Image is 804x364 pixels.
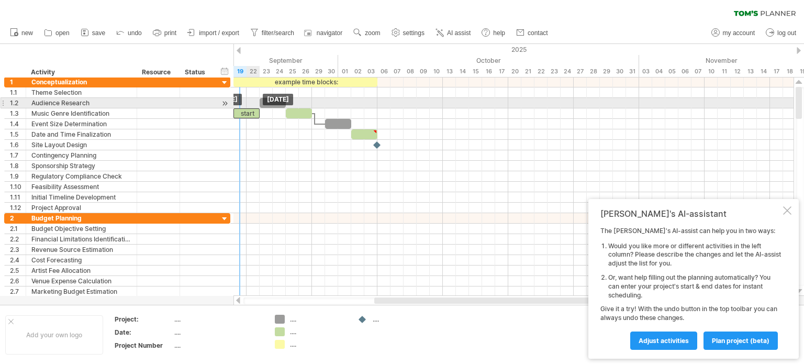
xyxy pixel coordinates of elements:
[338,55,639,66] div: October 2025
[7,26,36,40] a: new
[783,66,796,77] div: Tuesday, 18 November 2025
[164,29,176,37] span: print
[705,66,718,77] div: Monday, 10 November 2025
[128,29,142,37] span: undo
[495,66,508,77] div: Friday, 17 October 2025
[600,227,781,349] div: The [PERSON_NAME]'s AI-assist can help you in two ways: Give it a try! With the undo button in th...
[5,315,103,355] div: Add your own logo
[220,98,230,109] div: scroll to activity
[678,66,691,77] div: Thursday, 6 November 2025
[731,66,744,77] div: Wednesday, 12 November 2025
[703,332,778,350] a: plan project (beta)
[92,29,105,37] span: save
[513,26,551,40] a: contact
[78,26,108,40] a: save
[10,276,26,286] div: 2.6
[31,67,131,78] div: Activity
[10,203,26,213] div: 1.12
[630,332,697,350] a: Adjust activities
[613,66,626,77] div: Thursday, 30 October 2025
[10,286,26,296] div: 2.7
[41,26,73,40] a: open
[31,266,131,275] div: Artist Fee Allocation
[10,255,26,265] div: 2.4
[317,29,342,37] span: navigator
[652,66,665,77] div: Tuesday, 4 November 2025
[10,192,26,202] div: 1.11
[31,150,131,160] div: Contingency Planning
[174,341,262,350] div: ....
[21,29,33,37] span: new
[174,328,262,337] div: ....
[377,66,390,77] div: Monday, 6 October 2025
[365,29,380,37] span: zoom
[31,171,131,181] div: Regulatory Compliance Check
[10,108,26,118] div: 1.3
[482,66,495,77] div: Thursday, 16 October 2025
[10,77,26,87] div: 1
[31,129,131,139] div: Date and Time Finalization
[351,26,383,40] a: zoom
[31,245,131,255] div: Revenue Source Estimation
[199,29,239,37] span: import / export
[709,26,758,40] a: my account
[115,341,172,350] div: Project Number
[718,66,731,77] div: Tuesday, 11 November 2025
[447,29,471,37] span: AI assist
[469,66,482,77] div: Wednesday, 15 October 2025
[456,66,469,77] div: Tuesday, 14 October 2025
[312,66,325,77] div: Monday, 29 September 2025
[10,213,26,223] div: 2
[290,327,347,336] div: ....
[10,224,26,234] div: 2.1
[31,286,131,296] div: Marketing Budget Estimation
[31,87,131,97] div: Theme Selection
[290,315,347,324] div: ....
[114,26,145,40] a: undo
[403,29,425,37] span: settings
[521,66,534,77] div: Tuesday, 21 October 2025
[757,66,770,77] div: Friday, 14 November 2025
[10,266,26,275] div: 2.5
[31,161,131,171] div: Sponsorship Strategy
[233,77,377,87] div: example time blocks:
[744,66,757,77] div: Thursday, 13 November 2025
[55,29,70,37] span: open
[10,161,26,171] div: 1.8
[351,66,364,77] div: Thursday, 2 October 2025
[626,66,639,77] div: Friday, 31 October 2025
[10,234,26,244] div: 2.2
[31,203,131,213] div: Project Approval
[417,66,430,77] div: Thursday, 9 October 2025
[31,192,131,202] div: Initial Timeline Development
[338,66,351,77] div: Wednesday, 1 October 2025
[273,66,286,77] div: Wednesday, 24 September 2025
[10,182,26,192] div: 1.10
[31,224,131,234] div: Budget Objective Setting
[508,66,521,77] div: Monday, 20 October 2025
[260,66,273,77] div: Tuesday, 23 September 2025
[174,315,262,324] div: ....
[115,315,172,324] div: Project:
[665,66,678,77] div: Wednesday, 5 November 2025
[31,108,131,118] div: Music Genre Identification
[373,315,430,324] div: ....
[10,171,26,181] div: 1.9
[142,67,174,78] div: Resource
[31,234,131,244] div: Financial Limitations Identification
[364,66,377,77] div: Friday, 3 October 2025
[286,66,299,77] div: Thursday, 25 September 2025
[31,182,131,192] div: Feasibility Assessment
[548,66,561,77] div: Thursday, 23 October 2025
[290,340,347,349] div: ....
[600,208,781,219] div: [PERSON_NAME]'s AI-assistant
[777,29,796,37] span: log out
[303,26,345,40] a: navigator
[608,273,781,300] li: Or, want help filling out the planning automatically? You can enter your project's start & end da...
[493,29,505,37] span: help
[31,98,131,108] div: Audience Research
[770,66,783,77] div: Monday, 17 November 2025
[723,29,755,37] span: my account
[299,66,312,77] div: Friday, 26 September 2025
[325,66,338,77] div: Tuesday, 30 September 2025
